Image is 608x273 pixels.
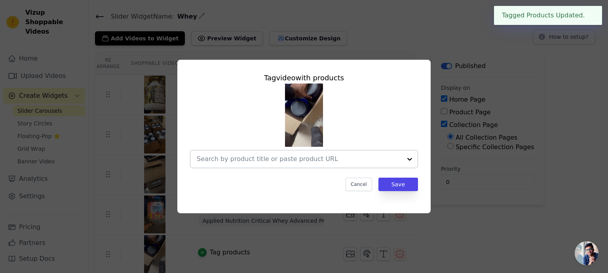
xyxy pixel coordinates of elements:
[285,83,323,147] img: tn-b9d83aa388f0431b89c5a4f6ee89eafe.png
[197,154,402,164] input: Search by product title or paste product URL
[494,6,602,25] div: Tagged Products Updated.
[585,11,594,20] button: Close
[346,178,372,191] button: Cancel
[190,72,418,83] div: Tag video with products
[575,241,598,265] div: Open chat
[378,178,418,191] button: Save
